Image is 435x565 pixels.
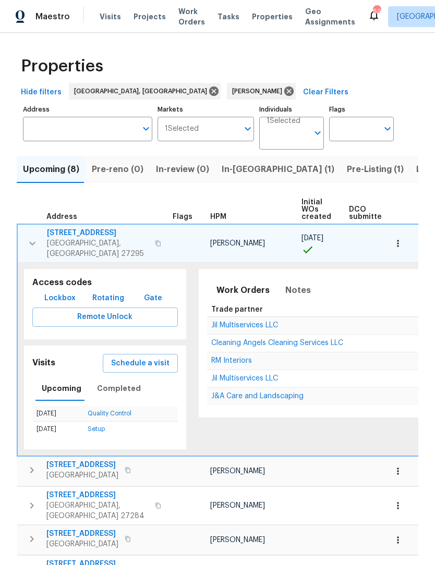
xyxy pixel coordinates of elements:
span: Geo Assignments [305,6,355,27]
h5: Visits [32,358,55,369]
span: [STREET_ADDRESS] [46,490,149,500]
td: [DATE] [32,422,83,437]
span: Address [46,213,77,220]
span: Lockbox [44,292,76,305]
span: Flags [173,213,192,220]
span: Projects [134,11,166,22]
label: Individuals [259,106,324,113]
div: [PERSON_NAME] [227,83,296,100]
button: Open [240,121,255,136]
div: 69 [373,6,380,17]
span: [GEOGRAPHIC_DATA], [GEOGRAPHIC_DATA] 27284 [46,500,149,521]
span: Initial WOs created [301,199,331,220]
div: [GEOGRAPHIC_DATA], [GEOGRAPHIC_DATA] [69,83,221,100]
button: Open [310,126,325,140]
span: Visits [100,11,121,22]
span: Upcoming (8) [23,162,79,177]
span: Completed [97,382,141,395]
button: Remote Unlock [32,308,178,327]
span: Hide filters [21,86,62,99]
button: Clear Filters [299,83,353,102]
span: [PERSON_NAME] [210,502,265,509]
span: Work Orders [178,6,205,27]
button: Hide filters [17,83,66,102]
button: Open [380,121,395,136]
span: Work Orders [216,283,270,298]
span: Trade partner [211,306,263,313]
span: HPM [210,213,226,220]
label: Address [23,106,152,113]
span: Rotating [92,292,124,305]
span: In-review (0) [156,162,209,177]
a: J&A Care and Landscaping [211,393,304,399]
label: Flags [329,106,394,113]
span: [PERSON_NAME] [210,240,265,247]
a: Quality Control [88,410,131,416]
label: Markets [158,106,255,113]
span: Pre-reno (0) [92,162,143,177]
a: RM Interiors [211,358,252,364]
span: Properties [21,61,103,71]
span: RM Interiors [211,357,252,364]
span: [STREET_ADDRESS] [46,529,118,539]
td: [DATE] [32,406,83,422]
button: Schedule a visit [103,354,178,373]
span: [DATE] [301,235,323,242]
span: [GEOGRAPHIC_DATA], [GEOGRAPHIC_DATA] 27295 [47,238,149,259]
span: 1 Selected [267,117,300,126]
span: [PERSON_NAME] [210,536,265,544]
span: In-[GEOGRAPHIC_DATA] (1) [222,162,334,177]
h5: Access codes [32,277,178,288]
button: Gate [136,289,170,308]
span: Properties [252,11,293,22]
span: 1 Selected [165,125,199,133]
button: Open [139,121,153,136]
span: Notes [285,283,311,298]
span: Remote Unlock [41,311,170,324]
span: [PERSON_NAME] [232,86,286,96]
span: [STREET_ADDRESS] [46,460,118,470]
button: Lockbox [40,289,80,308]
span: Clear Filters [303,86,348,99]
span: [GEOGRAPHIC_DATA] [46,470,118,481]
span: DCO submitted [349,206,386,220]
span: [GEOGRAPHIC_DATA], [GEOGRAPHIC_DATA] [74,86,211,96]
span: Tasks [217,13,239,20]
span: [STREET_ADDRESS] [47,228,149,238]
a: Cleaning Angels Cleaning Services LLC [211,340,343,346]
span: Pre-Listing (1) [347,162,404,177]
button: Rotating [88,289,128,308]
span: Cleaning Angels Cleaning Services LLC [211,339,343,347]
a: Jil Multiservices LLC [211,375,278,382]
span: [PERSON_NAME] [210,468,265,475]
span: Maestro [35,11,70,22]
span: Schedule a visit [111,357,170,370]
span: [GEOGRAPHIC_DATA] [46,539,118,549]
span: Gate [140,292,165,305]
a: Setup [88,426,105,432]
span: Upcoming [42,382,81,395]
span: J&A Care and Landscaping [211,392,304,400]
a: Jil Multiservices LLC [211,322,278,328]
